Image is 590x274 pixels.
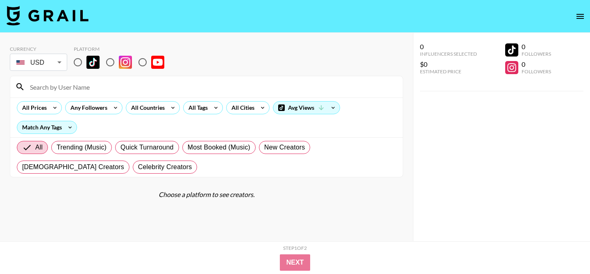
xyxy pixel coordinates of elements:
div: All Tags [184,102,209,114]
div: 0 [522,60,551,68]
div: All Cities [227,102,256,114]
input: Search by User Name [25,80,398,93]
iframe: Drift Widget Chat Controller [549,233,580,264]
div: All Prices [17,102,48,114]
div: $0 [420,60,477,68]
div: Currency [10,46,67,52]
div: 0 [522,43,551,51]
img: YouTube [151,56,164,69]
span: New Creators [264,143,305,152]
span: [DEMOGRAPHIC_DATA] Creators [22,162,124,172]
div: Platform [74,46,171,52]
div: Influencers Selected [420,51,477,57]
span: Most Booked (Music) [188,143,250,152]
img: Grail Talent [7,6,88,25]
div: Followers [522,51,551,57]
button: Next [280,254,311,271]
button: open drawer [572,8,588,25]
div: All Countries [126,102,166,114]
span: Celebrity Creators [138,162,192,172]
div: Any Followers [66,102,109,114]
div: Estimated Price [420,68,477,75]
img: Instagram [119,56,132,69]
div: Avg Views [273,102,340,114]
div: Choose a platform to see creators. [10,190,403,199]
img: TikTok [86,56,100,69]
span: All [35,143,43,152]
div: Match Any Tags [17,121,77,134]
span: Trending (Music) [57,143,107,152]
div: Step 1 of 2 [283,245,307,251]
div: Followers [522,68,551,75]
div: 0 [420,43,477,51]
div: USD [11,55,66,70]
span: Quick Turnaround [120,143,174,152]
